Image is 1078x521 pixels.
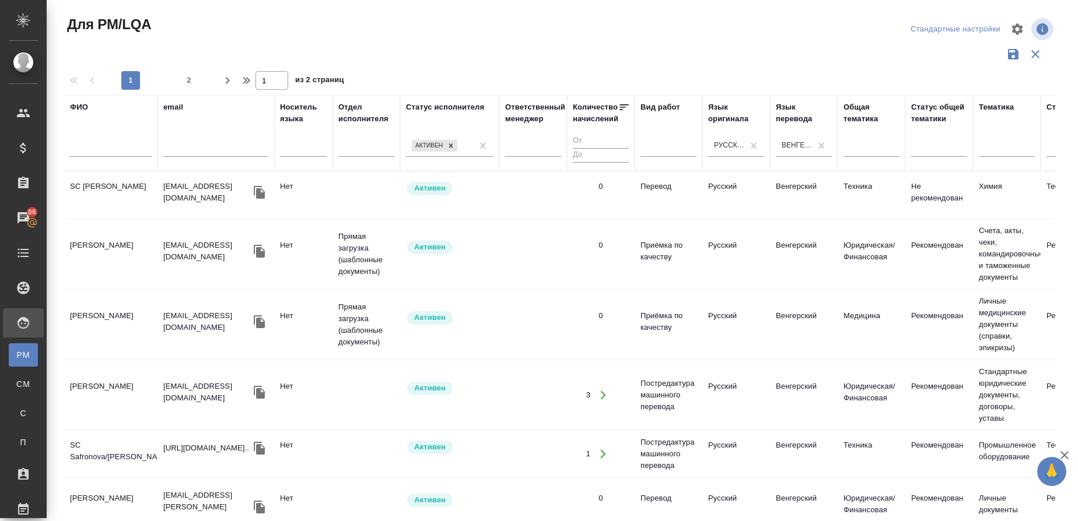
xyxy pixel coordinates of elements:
p: [EMAIL_ADDRESS][DOMAIN_NAME] [163,181,251,204]
td: SC Safronova/[PERSON_NAME]/[PERSON_NAME] [64,434,157,474]
button: Открыть работы [591,383,615,407]
p: Активен [414,382,446,394]
div: 3 [586,389,590,401]
div: Активен [411,139,459,153]
p: [URL][DOMAIN_NAME].. [163,442,249,454]
td: Перевод [635,175,702,216]
td: Венгерский [770,234,838,274]
td: Прямая загрузка (шаблонные документы) [332,225,400,283]
div: Рядовой исполнитель: назначай с учетом рейтинга [406,310,494,326]
p: [EMAIL_ADDRESS][DOMAIN_NAME] [163,240,251,263]
p: [EMAIL_ADDRESS][DOMAIN_NAME] [163,310,251,333]
button: Скопировать [251,313,268,330]
input: До [573,148,629,163]
a: П [9,431,38,454]
div: 0 [598,492,603,504]
td: Нет [274,304,332,345]
td: [PERSON_NAME] [64,234,157,274]
td: Нет [274,434,332,474]
a: CM [9,372,38,396]
td: Юридическая/Финансовая [838,375,905,416]
span: 🙏 [1042,459,1062,484]
button: Скопировать [251,184,268,201]
div: Активен [412,140,444,152]
td: Рекомендован [905,304,973,345]
p: Активен [414,494,446,506]
div: Отдел исполнителя [338,101,394,125]
td: Русский [702,175,770,216]
td: Нет [274,175,332,216]
div: split button [908,20,1003,38]
td: Прямая загрузка (шаблонные документы) [332,295,400,354]
button: Скопировать [251,498,268,516]
td: Личные медицинские документы (справки, эпикризы) [973,290,1041,360]
td: [PERSON_NAME] [64,375,157,416]
p: [EMAIL_ADDRESS][DOMAIN_NAME] [163,381,251,404]
span: 2 [180,75,198,86]
td: SC [PERSON_NAME] [64,175,157,216]
button: Скопировать [251,439,268,457]
div: email [163,101,183,113]
span: из 2 страниц [295,73,344,90]
div: Вид работ [640,101,680,113]
p: Активен [414,241,446,253]
button: 2 [180,71,198,90]
td: Венгерский [770,375,838,416]
td: Постредактура машинного перевода [635,372,702,418]
div: Количество начислений [573,101,618,125]
div: 0 [598,310,603,322]
a: 86 [3,203,44,233]
button: 🙏 [1037,457,1066,486]
div: Статус исполнителя [406,101,484,113]
td: [PERSON_NAME] [64,304,157,345]
td: Приёмка по качеству [635,234,702,274]
td: Рекомендован [905,234,973,274]
td: Юридическая/Финансовая [838,234,905,274]
span: Настроить таблицу [1003,15,1031,43]
div: Рядовой исполнитель: назначай с учетом рейтинга [406,181,494,196]
div: Рядовой исполнитель: назначай с учетом рейтинга [406,439,494,455]
td: Не рекомендован [905,175,973,216]
div: Язык оригинала [708,101,764,125]
button: Сбросить фильтры [1024,43,1046,65]
span: С [15,407,32,419]
button: Скопировать [251,242,268,260]
td: Рекомендован [905,434,973,474]
div: Русский [714,140,744,150]
td: Венгерский [770,304,838,345]
div: 1 [586,448,590,460]
td: Венгерский [770,175,838,216]
td: Приёмка по качеству [635,304,702,345]
span: 86 [21,206,43,218]
td: Венгерский [770,434,838,474]
button: Скопировать [251,383,268,401]
div: Тематика [979,101,1014,113]
td: Химия [973,175,1041,216]
td: Рекомендован [905,375,973,416]
p: Активен [414,441,446,453]
span: П [15,436,32,448]
input: От [573,134,629,149]
div: 0 [598,181,603,192]
div: Рядовой исполнитель: назначай с учетом рейтинга [406,240,494,255]
td: Техника [838,175,905,216]
div: Носитель языка [280,101,327,125]
td: Постредактура машинного перевода [635,431,702,477]
span: Для PM/LQA [64,15,151,34]
button: Открыть работы [591,442,615,466]
td: Русский [702,375,770,416]
td: Техника [838,434,905,474]
td: Русский [702,234,770,274]
td: Русский [702,304,770,345]
div: Язык перевода [776,101,832,125]
td: Промышленное оборудование [973,434,1041,474]
a: PM [9,343,38,367]
div: ФИО [70,101,88,113]
div: Общая тематика [843,101,900,125]
div: Рядовой исполнитель: назначай с учетом рейтинга [406,492,494,508]
td: Русский [702,434,770,474]
div: Венгерский [782,140,812,150]
div: 0 [598,240,603,251]
td: Нет [274,375,332,416]
div: Ответственный менеджер [505,101,565,125]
